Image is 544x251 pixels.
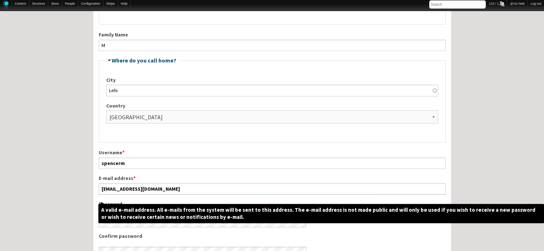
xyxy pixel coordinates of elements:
input: Spaces are allowed; punctuation is not allowed except for periods, hyphens, apostrophes, and unde... [99,157,446,169]
input: Search [429,0,486,9]
label: Password [99,200,307,208]
span: This field is required. [133,175,136,181]
a: Where do you call home? [112,57,176,64]
label: Confirm password [99,232,307,240]
label: Username [99,149,446,156]
img: Home [3,0,9,9]
label: Country [106,102,438,110]
label: E-mail address [99,175,446,182]
span: This field is required. [122,149,124,156]
span: A valid e-mail address. All e-mails from the system will be sent to this address. The e-mail addr... [98,204,544,223]
label: City [106,76,438,84]
label: Family Name [99,31,446,39]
